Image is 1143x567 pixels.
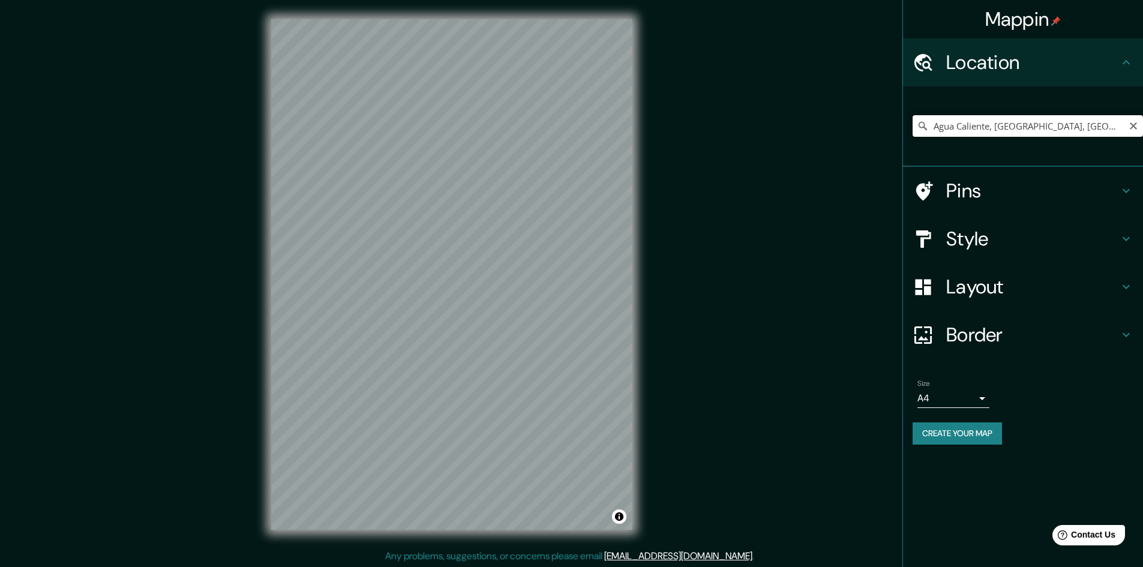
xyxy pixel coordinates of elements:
canvas: Map [271,19,632,530]
div: Location [903,38,1143,86]
h4: Location [946,50,1119,74]
button: Create your map [913,422,1002,445]
div: . [754,549,756,563]
div: Border [903,311,1143,359]
input: Pick your city or area [913,115,1143,137]
h4: Mappin [985,7,1061,31]
div: . [756,549,758,563]
h4: Layout [946,275,1119,299]
iframe: Help widget launcher [1036,520,1130,554]
a: [EMAIL_ADDRESS][DOMAIN_NAME] [604,550,752,562]
h4: Style [946,227,1119,251]
label: Size [917,379,930,389]
div: Pins [903,167,1143,215]
div: Layout [903,263,1143,311]
img: pin-icon.png [1051,16,1061,26]
button: Toggle attribution [612,509,626,524]
h4: Border [946,323,1119,347]
h4: Pins [946,179,1119,203]
p: Any problems, suggestions, or concerns please email . [385,549,754,563]
div: Style [903,215,1143,263]
div: A4 [917,389,989,408]
button: Clear [1129,119,1138,131]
